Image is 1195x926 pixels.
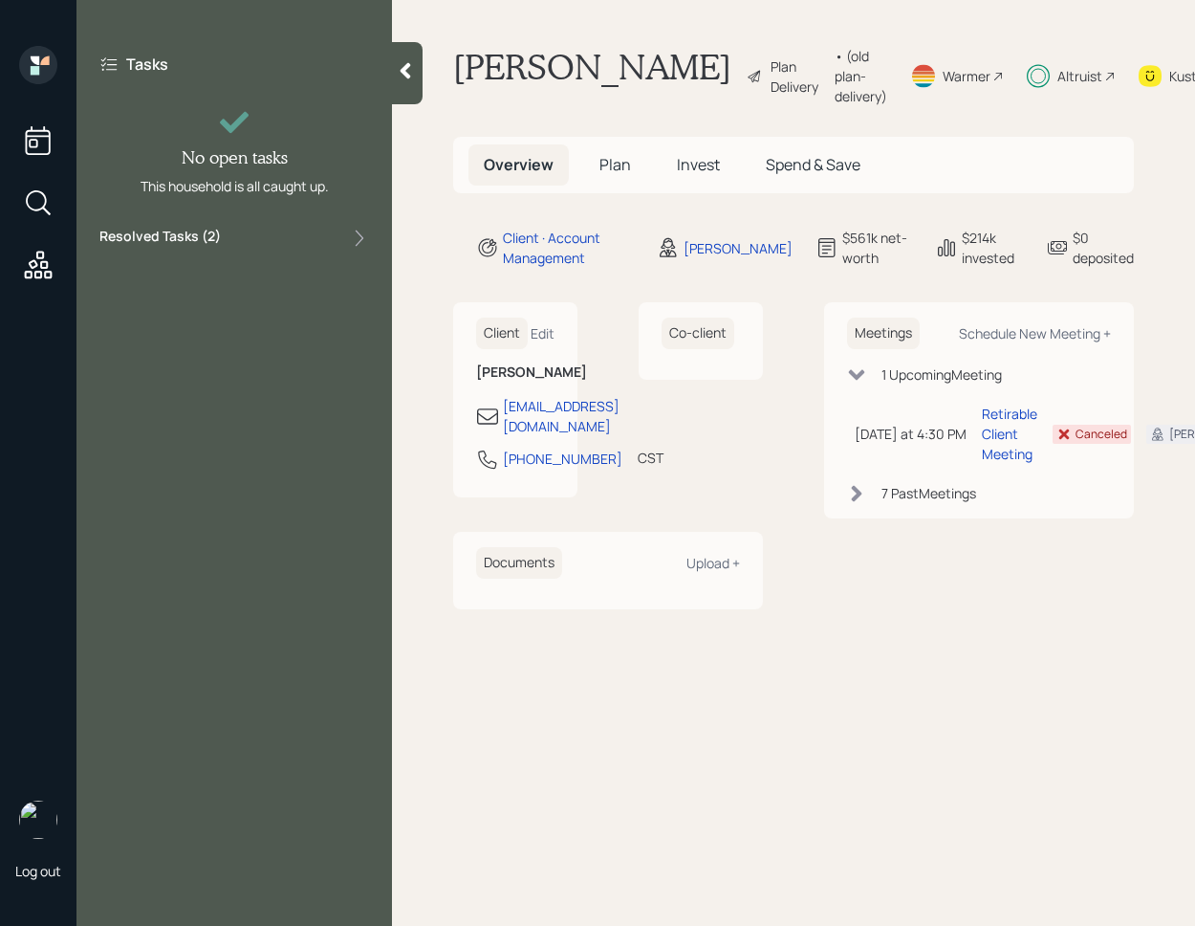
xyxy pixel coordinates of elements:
[982,404,1037,464] div: Retirable Client Meeting
[881,483,976,503] div: 7 Past Meeting s
[842,228,912,268] div: $561k net-worth
[1057,66,1102,86] div: Altruist
[847,318,920,349] h6: Meetings
[766,154,860,175] span: Spend & Save
[962,228,1023,268] div: $214k invested
[182,147,288,168] h4: No open tasks
[531,324,554,342] div: Edit
[599,154,631,175] span: Plan
[503,449,622,469] div: [PHONE_NUMBER]
[453,46,731,106] h1: [PERSON_NAME]
[771,56,825,97] div: Plan Delivery
[503,228,634,268] div: Client · Account Management
[19,801,57,839] img: retirable_logo.png
[677,154,720,175] span: Invest
[476,547,562,579] h6: Documents
[662,318,734,349] h6: Co-client
[15,862,61,880] div: Log out
[476,318,528,349] h6: Client
[476,364,554,381] h6: [PERSON_NAME]
[126,54,168,75] label: Tasks
[503,396,619,436] div: [EMAIL_ADDRESS][DOMAIN_NAME]
[943,66,990,86] div: Warmer
[141,176,329,196] div: This household is all caught up.
[1073,228,1134,268] div: $0 deposited
[684,238,793,258] div: [PERSON_NAME]
[638,448,663,468] div: CST
[484,154,554,175] span: Overview
[959,324,1111,342] div: Schedule New Meeting +
[686,554,740,572] div: Upload +
[835,46,887,106] div: • (old plan-delivery)
[1075,426,1127,443] div: Canceled
[855,424,967,444] div: [DATE] at 4:30 PM
[99,227,221,250] label: Resolved Tasks ( 2 )
[881,364,1002,385] div: 1 Upcoming Meeting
